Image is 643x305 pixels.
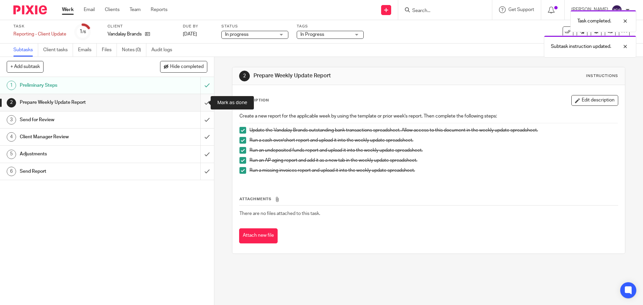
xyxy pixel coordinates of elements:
p: Update the Vandalay Brands outstanding bank transactions spreadsheet. Allow access to this docume... [249,127,618,134]
label: Task [13,24,66,29]
label: Due by [183,24,213,29]
h1: Client Manager Review [20,132,136,142]
p: Subtask instruction updated. [551,43,611,50]
p: Create a new report for the applicable week by using the template or prior week's report. Then co... [239,113,618,120]
p: Vandalay Brands [108,31,142,37]
p: Run a cash over/short report and upload it into the weekly update spreadsheet. [249,137,618,144]
a: Emails [78,44,97,57]
p: Run an undeposited funds report and upload it into the weekly update spreadsheet. [249,147,618,154]
span: [DATE] [183,32,197,36]
a: Files [102,44,117,57]
h1: Preliminary Steps [20,80,136,90]
label: Status [221,24,288,29]
p: Run an AP aging report and add it as a new tab in the weekly update spreadsheet. [249,157,618,164]
h1: Prepare Weekly Update Report [254,72,443,79]
h1: Prepare Weekly Update Report [20,97,136,107]
span: Hide completed [170,64,204,70]
a: Team [130,6,141,13]
a: Reports [151,6,167,13]
div: 5 [7,150,16,159]
a: Subtasks [13,44,38,57]
a: Work [62,6,74,13]
span: Attachments [239,197,272,201]
a: Notes (0) [122,44,146,57]
span: There are no files attached to this task. [239,211,320,216]
div: 1 [79,28,86,35]
p: Task completed. [577,18,611,24]
div: 3 [7,115,16,125]
div: 4 [7,132,16,142]
span: In Progress [300,32,324,37]
h1: Adjustments [20,149,136,159]
a: Email [84,6,95,13]
p: Description [239,98,269,103]
div: Reporting - Client Update [13,31,66,37]
h1: Send Report [20,166,136,176]
label: Tags [297,24,364,29]
button: Hide completed [160,61,207,72]
div: 2 [7,98,16,107]
div: Instructions [586,73,618,79]
button: Edit description [571,95,618,106]
label: Client [108,24,174,29]
a: Clients [105,6,120,13]
img: svg%3E [612,5,622,15]
div: 2 [239,71,250,81]
a: Audit logs [151,44,177,57]
h1: Send for Review [20,115,136,125]
a: Client tasks [43,44,73,57]
img: Pixie [13,5,47,14]
small: /6 [82,30,86,34]
button: Attach new file [239,228,278,243]
button: + Add subtask [7,61,44,72]
p: Run a missing invoices report and upload it into the weekly update spreadsheet. [249,167,618,174]
div: 1 [7,81,16,90]
span: In progress [225,32,248,37]
div: 6 [7,167,16,176]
